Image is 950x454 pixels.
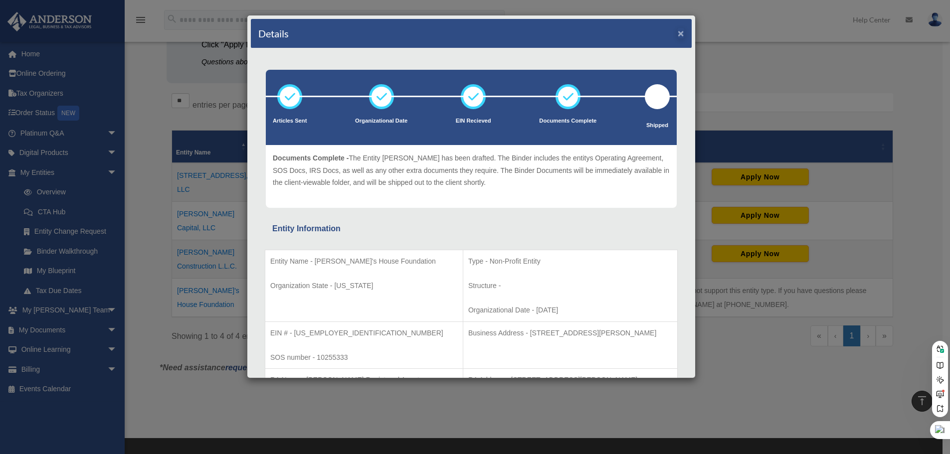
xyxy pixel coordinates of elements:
[270,255,458,268] p: Entity Name - [PERSON_NAME]'s House Foundation
[468,280,672,292] p: Structure -
[456,116,491,126] p: EIN Recieved
[273,154,349,162] span: Documents Complete -
[270,327,458,339] p: EIN # - [US_EMPLOYER_IDENTIFICATION_NUMBER]
[270,374,458,386] p: RA Name - [PERSON_NAME] Registered Agents
[258,26,289,40] h4: Details
[645,121,670,131] p: Shipped
[270,280,458,292] p: Organization State - [US_STATE]
[270,351,458,364] p: SOS number - 10255333
[355,116,407,126] p: Organizational Date
[468,327,672,339] p: Business Address - [STREET_ADDRESS][PERSON_NAME]
[468,374,672,386] p: RA Address - [STREET_ADDRESS][PERSON_NAME]
[539,116,596,126] p: Documents Complete
[468,255,672,268] p: Type - Non-Profit Entity
[678,28,684,38] button: ×
[272,222,670,236] div: Entity Information
[468,304,672,316] p: Organizational Date - [DATE]
[273,152,670,189] p: The Entity [PERSON_NAME] has been drafted. The Binder includes the entitys Operating Agreement, S...
[273,116,307,126] p: Articles Sent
